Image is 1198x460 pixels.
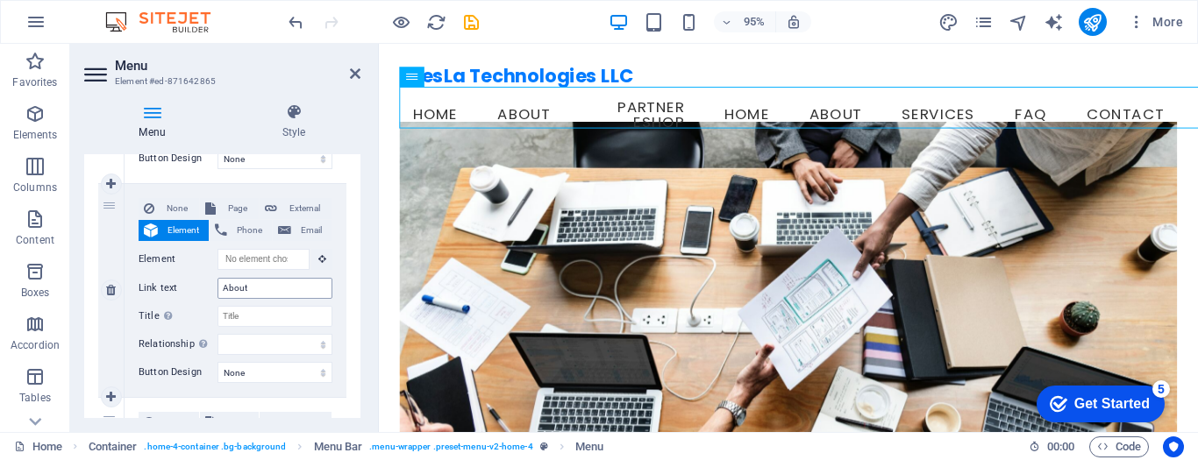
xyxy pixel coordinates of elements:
[139,249,217,270] label: Element
[139,306,217,327] label: Title
[101,11,232,32] img: Editor Logo
[461,12,481,32] i: Save (Ctrl+S)
[89,436,138,457] span: Click to select. Double-click to edit
[14,436,62,457] a: Click to cancel selection. Double-click to open Pages
[740,11,768,32] h6: 95%
[285,11,306,32] button: undo
[221,412,253,433] span: Page
[16,233,54,247] p: Content
[217,249,310,270] input: No element chosen
[314,436,363,457] span: Click to select. Double-click to edit
[296,220,326,241] span: Email
[786,14,802,30] i: On resize automatically adjust zoom level to fit chosen device.
[139,148,217,169] label: Button Design
[19,391,51,405] p: Tables
[1044,12,1064,32] i: AI Writer
[425,11,446,32] button: reload
[115,74,325,89] h3: Element #ed-871642865
[52,19,127,35] div: Get Started
[540,442,548,451] i: This element is a customizable preset
[973,11,995,32] button: pages
[1029,436,1075,457] h6: Session time
[139,362,217,383] label: Button Design
[1044,11,1065,32] button: text_generator
[1121,8,1190,36] button: More
[260,198,332,219] button: External
[160,198,194,219] span: None
[1097,436,1141,457] span: Code
[221,198,253,219] span: Page
[139,220,209,241] button: Element
[938,12,959,32] i: Design (Ctrl+Alt+Y)
[210,220,272,241] button: Phone
[139,412,199,433] button: None
[1079,8,1107,36] button: publish
[13,128,58,142] p: Elements
[1047,436,1074,457] span: 00 00
[84,103,227,140] h4: Menu
[115,58,360,74] h2: Menu
[11,338,60,352] p: Accordion
[160,412,194,433] span: None
[217,278,332,299] input: Link text...
[938,11,959,32] button: design
[273,220,332,241] button: Email
[282,412,326,433] span: External
[973,12,994,32] i: Pages (Ctrl+Alt+S)
[21,286,50,300] p: Boxes
[14,9,142,46] div: Get Started 5 items remaining, 0% complete
[286,12,306,32] i: Undo: Change menu items (Ctrl+Z)
[13,180,57,195] p: Columns
[1089,436,1149,457] button: Code
[139,278,217,299] label: Link text
[575,436,603,457] span: Click to select. Double-click to edit
[139,334,217,355] label: Relationship
[1163,436,1184,457] button: Usercentrics
[390,11,411,32] button: Click here to leave preview mode and continue editing
[460,11,481,32] button: save
[260,412,332,433] button: External
[163,220,203,241] span: Element
[282,198,326,219] span: External
[200,412,259,433] button: Page
[1059,440,1062,453] span: :
[714,11,776,32] button: 95%
[144,436,286,457] span: . home-4-container .bg-background
[369,436,532,457] span: . menu-wrapper .preset-menu-v2-home-4
[139,198,199,219] button: None
[232,220,267,241] span: Phone
[130,4,147,21] div: 5
[227,103,360,140] h4: Style
[1009,12,1029,32] i: Navigator
[217,306,332,327] input: Title
[1082,12,1102,32] i: Publish
[89,436,604,457] nav: breadcrumb
[200,198,259,219] button: Page
[1128,13,1183,31] span: More
[1009,11,1030,32] button: navigator
[12,75,57,89] p: Favorites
